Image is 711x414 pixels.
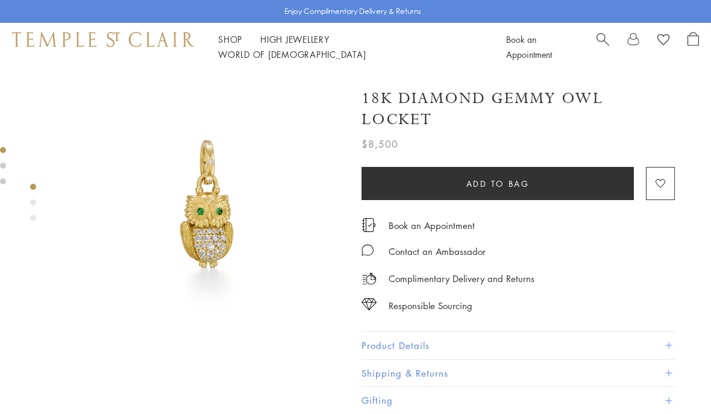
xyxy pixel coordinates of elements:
[362,244,374,256] img: MessageIcon-01_2.svg
[466,177,530,190] span: Add to bag
[218,32,479,62] nav: Main navigation
[362,271,377,286] img: icon_delivery.svg
[362,298,377,310] img: icon_sourcing.svg
[362,218,376,232] img: icon_appointment.svg
[362,136,398,152] span: $8,500
[30,181,36,231] div: Product gallery navigation
[389,298,472,313] div: Responsible Sourcing
[362,387,675,414] button: Gifting
[506,33,552,60] a: Book an Appointment
[284,5,421,17] p: Enjoy Complimentary Delivery & Returns
[218,33,242,45] a: ShopShop
[688,32,699,62] a: Open Shopping Bag
[362,167,634,200] button: Add to bag
[651,357,699,402] iframe: Gorgias live chat messenger
[389,271,534,286] p: Complimentary Delivery and Returns
[362,88,675,130] h1: 18K Diamond Gemmy Owl Locket
[78,71,343,336] img: P31886-OWLLOC
[12,32,194,46] img: Temple St. Clair
[657,32,669,50] a: View Wishlist
[362,332,675,359] button: Product Details
[389,219,475,232] a: Book an Appointment
[597,32,609,62] a: Search
[260,33,330,45] a: High JewelleryHigh Jewellery
[362,360,675,387] button: Shipping & Returns
[218,48,366,60] a: World of [DEMOGRAPHIC_DATA]World of [DEMOGRAPHIC_DATA]
[389,244,486,259] div: Contact an Ambassador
